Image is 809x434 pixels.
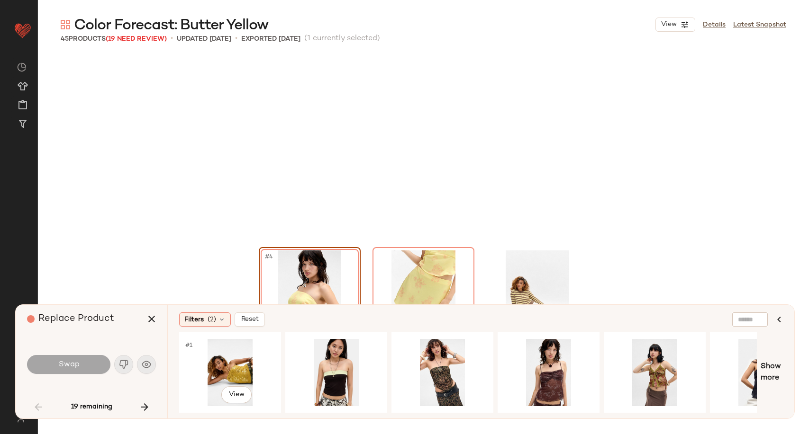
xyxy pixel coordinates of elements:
[74,16,268,35] span: Color Forecast: Butter Yellow
[61,20,70,29] img: svg%3e
[61,35,69,43] span: 45
[184,315,204,325] span: Filters
[376,250,471,346] img: 0131582180174_066_a2
[490,250,585,346] img: 0180666010381_000_a2
[235,33,237,44] span: •
[607,339,702,406] img: 0140348390108_036_a2
[395,339,490,406] img: 0148641645793_009_a2
[38,314,114,324] span: Replace Product
[208,315,216,325] span: (2)
[733,20,786,30] a: Latest Snapshot
[171,33,173,44] span: •
[501,339,596,406] img: 0180957580377_020_a2
[761,361,783,384] span: Show more
[235,312,265,327] button: Reset
[106,35,167,43] span: (19 Need Review)
[11,415,30,423] img: svg%3e
[241,34,300,44] p: Exported [DATE]
[703,20,726,30] a: Details
[71,403,112,411] span: 19 remaining
[661,21,677,28] span: View
[228,391,244,399] span: View
[17,62,27,72] img: svg%3e
[241,316,259,323] span: Reset
[289,339,384,406] img: 0180957580339_020_a2
[262,250,357,346] img: 0131582180173_066_a2
[655,18,695,32] button: View
[61,34,167,44] div: Products
[221,386,252,403] button: View
[177,34,231,44] p: updated [DATE]
[713,339,809,406] img: 0111961660010_001_b
[264,252,275,262] span: #4
[304,33,380,44] span: (1 currently selected)
[13,21,32,40] img: heart_red.DM2ytmEG.svg
[182,339,278,406] img: 0148957990019_070_a2
[184,341,194,350] span: #1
